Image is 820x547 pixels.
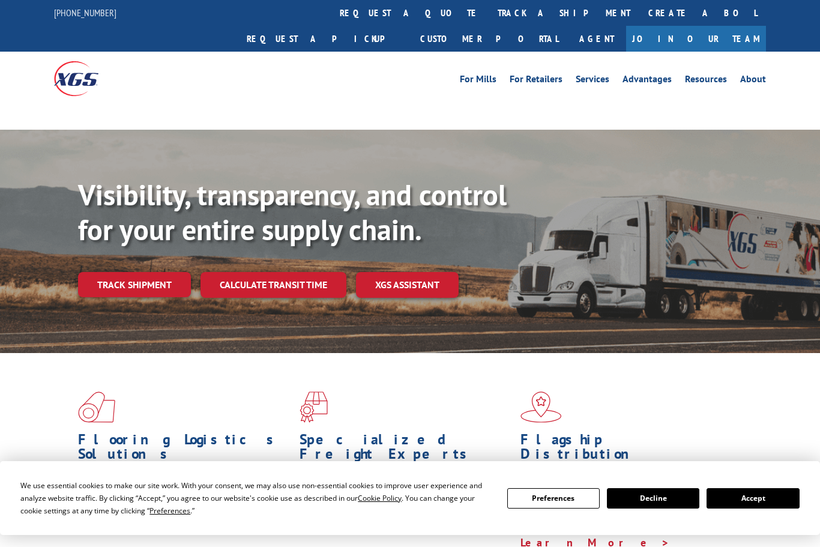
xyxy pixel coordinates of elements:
[411,26,567,52] a: Customer Portal
[78,272,191,297] a: Track shipment
[238,26,411,52] a: Request a pickup
[358,493,402,503] span: Cookie Policy
[200,272,346,298] a: Calculate transit time
[300,432,512,467] h1: Specialized Freight Experts
[607,488,699,509] button: Decline
[623,74,672,88] a: Advantages
[78,432,291,467] h1: Flooring Logistics Solutions
[356,272,459,298] a: XGS ASSISTANT
[78,391,115,423] img: xgs-icon-total-supply-chain-intelligence-red
[707,488,799,509] button: Accept
[20,479,492,517] div: We use essential cookies to make our site work. With your consent, we may also use non-essential ...
[626,26,766,52] a: Join Our Team
[740,74,766,88] a: About
[507,488,600,509] button: Preferences
[520,391,562,423] img: xgs-icon-flagship-distribution-model-red
[576,74,609,88] a: Services
[149,506,190,516] span: Preferences
[685,74,727,88] a: Resources
[460,74,496,88] a: For Mills
[567,26,626,52] a: Agent
[300,391,328,423] img: xgs-icon-focused-on-flooring-red
[510,74,562,88] a: For Retailers
[520,432,733,482] h1: Flagship Distribution Model
[54,7,116,19] a: [PHONE_NUMBER]
[78,176,507,248] b: Visibility, transparency, and control for your entire supply chain.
